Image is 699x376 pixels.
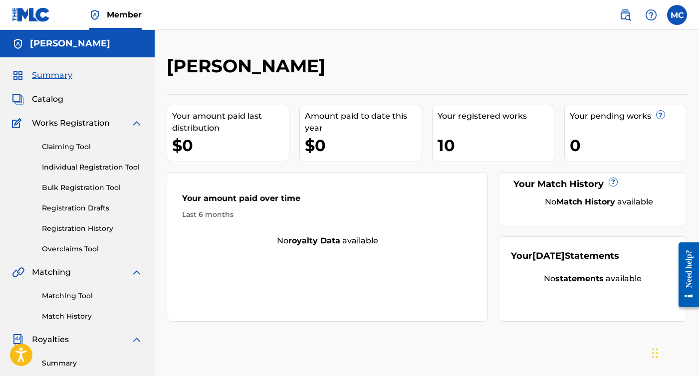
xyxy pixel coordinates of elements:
[615,5,635,25] a: Public Search
[42,203,143,213] a: Registration Drafts
[12,117,25,129] img: Works Registration
[32,266,71,278] span: Matching
[570,110,687,122] div: Your pending works
[657,111,665,119] span: ?
[182,192,472,209] div: Your amount paid over time
[42,223,143,234] a: Registration History
[523,196,674,208] div: No available
[42,142,143,152] a: Claiming Tool
[182,209,472,220] div: Last 6 months
[305,134,422,157] div: $0
[305,110,422,134] div: Amount paid to date this year
[167,55,330,77] h2: [PERSON_NAME]
[12,334,24,346] img: Royalties
[32,93,63,105] span: Catalog
[42,244,143,254] a: Overclaims Tool
[131,266,143,278] img: expand
[12,93,24,105] img: Catalog
[12,69,72,81] a: SummarySummary
[32,69,72,81] span: Summary
[30,38,110,49] h5: Miguel Cruz
[12,266,24,278] img: Matching
[12,93,63,105] a: CatalogCatalog
[172,110,289,134] div: Your amount paid last distribution
[42,358,143,369] a: Summary
[511,273,674,285] div: No available
[131,117,143,129] img: expand
[556,197,615,206] strong: Match History
[570,134,687,157] div: 0
[645,9,657,21] img: help
[42,183,143,193] a: Bulk Registration Tool
[32,334,69,346] span: Royalties
[32,117,110,129] span: Works Registration
[131,334,143,346] img: expand
[609,178,617,186] span: ?
[511,178,674,191] div: Your Match History
[641,5,661,25] div: Help
[667,5,687,25] div: User Menu
[12,7,50,22] img: MLC Logo
[42,162,143,173] a: Individual Registration Tool
[167,235,487,247] div: No available
[12,38,24,50] img: Accounts
[532,250,565,261] span: [DATE]
[619,9,631,21] img: search
[438,110,554,122] div: Your registered works
[555,274,604,283] strong: statements
[511,249,619,263] div: Your Statements
[42,311,143,322] a: Match History
[107,9,142,20] span: Member
[652,338,658,368] div: Drag
[172,134,289,157] div: $0
[42,291,143,301] a: Matching Tool
[288,236,340,245] strong: royalty data
[438,134,554,157] div: 10
[89,9,101,21] img: Top Rightsholder
[12,69,24,81] img: Summary
[671,232,699,318] iframe: Resource Center
[649,328,699,376] iframe: Chat Widget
